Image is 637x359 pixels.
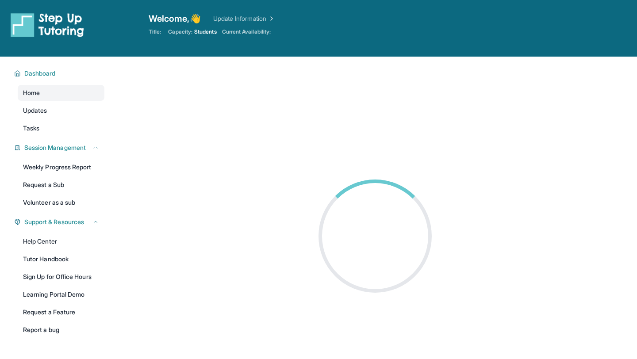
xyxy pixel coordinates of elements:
a: Learning Portal Demo [18,286,104,302]
img: logo [11,12,84,37]
span: Support & Resources [24,218,84,226]
a: Updates [18,103,104,118]
a: Sign Up for Office Hours [18,269,104,285]
span: Home [23,88,40,97]
span: Current Availability: [222,28,271,35]
span: Title: [149,28,161,35]
button: Dashboard [21,69,99,78]
a: Volunteer as a sub [18,195,104,210]
a: Report a bug [18,322,104,338]
span: Updates [23,106,47,115]
a: Update Information [213,14,275,23]
a: Tasks [18,120,104,136]
a: Request a Sub [18,177,104,193]
img: Chevron Right [266,14,275,23]
a: Help Center [18,233,104,249]
a: Request a Feature [18,304,104,320]
span: Welcome, 👋 [149,12,201,25]
span: Tasks [23,124,39,133]
a: Tutor Handbook [18,251,104,267]
a: Home [18,85,104,101]
button: Session Management [21,143,99,152]
a: Weekly Progress Report [18,159,104,175]
span: Dashboard [24,69,56,78]
span: Students [194,28,217,35]
span: Capacity: [168,28,192,35]
span: Session Management [24,143,86,152]
button: Support & Resources [21,218,99,226]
